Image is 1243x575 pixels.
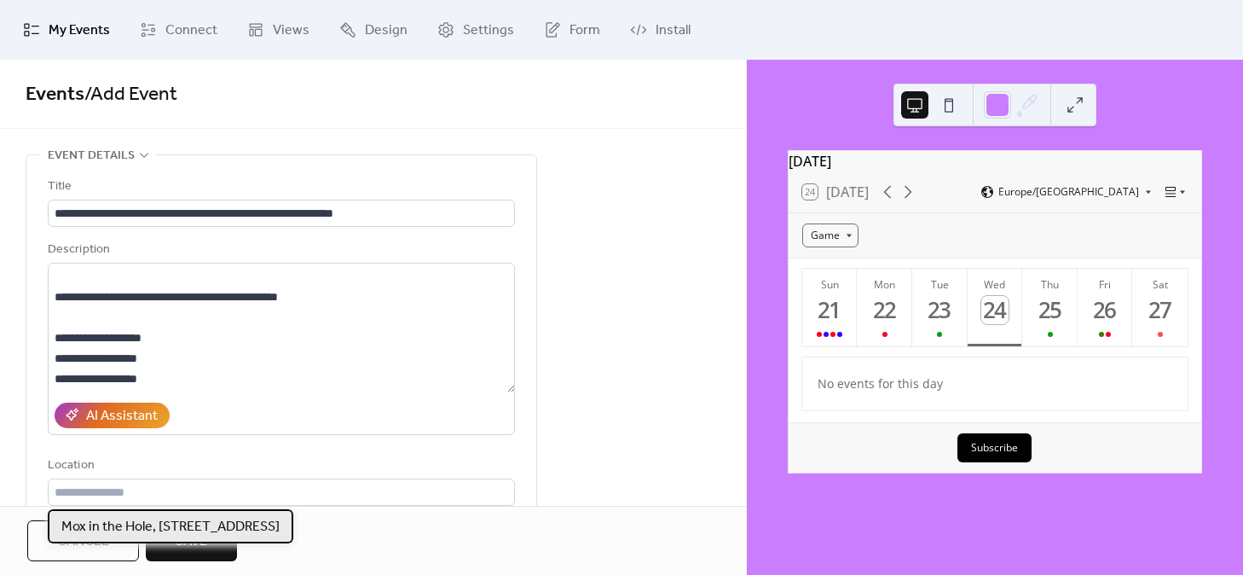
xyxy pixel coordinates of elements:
span: Design [365,20,408,41]
span: Save [176,531,207,552]
span: Event details [48,146,135,166]
button: Cancel [27,520,139,561]
button: Tue23 [912,269,968,346]
button: Sun21 [802,269,858,346]
div: Thu [1027,277,1072,292]
span: Form [569,20,600,41]
div: Title [48,177,512,197]
a: My Events [10,7,123,53]
div: 23 [926,296,954,324]
span: Views [273,20,309,41]
div: [DATE] [789,151,1201,171]
div: No events for this day [804,363,1185,404]
span: Settings [463,20,514,41]
button: Subscribe [957,433,1032,462]
span: Install [656,20,691,41]
div: 24 [981,296,1009,324]
span: Mox in the Hole, [STREET_ADDRESS] [61,517,280,537]
div: 26 [1091,296,1119,324]
div: Mon [862,277,907,292]
div: 27 [1146,296,1174,324]
a: Connect [127,7,230,53]
span: Cancel [57,531,109,552]
div: 25 [1036,296,1064,324]
button: Thu25 [1022,269,1078,346]
span: / Add Event [84,76,177,113]
button: Wed24 [968,269,1023,346]
span: Connect [165,20,217,41]
a: Design [327,7,420,53]
div: Sun [807,277,853,292]
div: Wed [973,277,1018,292]
div: Description [48,240,512,260]
span: My Events [49,20,110,41]
div: 21 [816,296,844,324]
div: Location [48,456,512,476]
button: Sat27 [1132,269,1188,346]
div: 22 [870,296,899,324]
button: AI Assistant [55,403,170,428]
div: Sat [1137,277,1182,292]
div: AI Assistant [86,406,158,427]
div: Fri [1083,277,1128,292]
a: Events [26,76,84,113]
button: Fri26 [1078,269,1133,346]
a: Views [234,7,322,53]
button: Mon22 [857,269,912,346]
a: Settings [425,7,527,53]
span: Europe/[GEOGRAPHIC_DATA] [998,187,1139,197]
div: Tue [917,277,963,292]
a: Install [617,7,703,53]
a: Form [531,7,613,53]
